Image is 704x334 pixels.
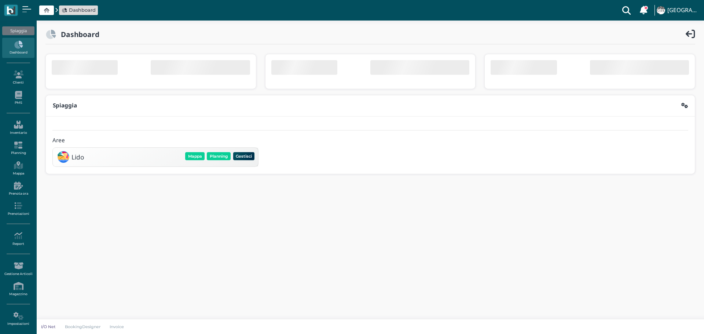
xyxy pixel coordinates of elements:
[2,26,34,35] div: Spiaggia
[53,102,77,109] b: Spiaggia
[52,137,65,144] h4: Aree
[185,152,205,160] button: Mappa
[207,152,231,160] button: Planning
[657,6,665,14] img: ...
[69,7,96,14] span: Dashboard
[2,88,34,108] a: PMS
[667,7,700,14] h4: [GEOGRAPHIC_DATA]
[2,38,34,58] a: Dashboard
[2,158,34,179] a: Mappa
[656,1,700,19] a: ... [GEOGRAPHIC_DATA]
[233,152,255,160] button: Gestisci
[2,67,34,88] a: Clienti
[56,30,99,38] h2: Dashboard
[71,154,84,161] h3: Lido
[2,118,34,138] a: Inventario
[2,138,34,158] a: Planning
[7,6,15,15] img: logo
[62,7,96,14] a: Dashboard
[652,311,698,328] iframe: Help widget launcher
[2,179,34,199] a: Prenota ora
